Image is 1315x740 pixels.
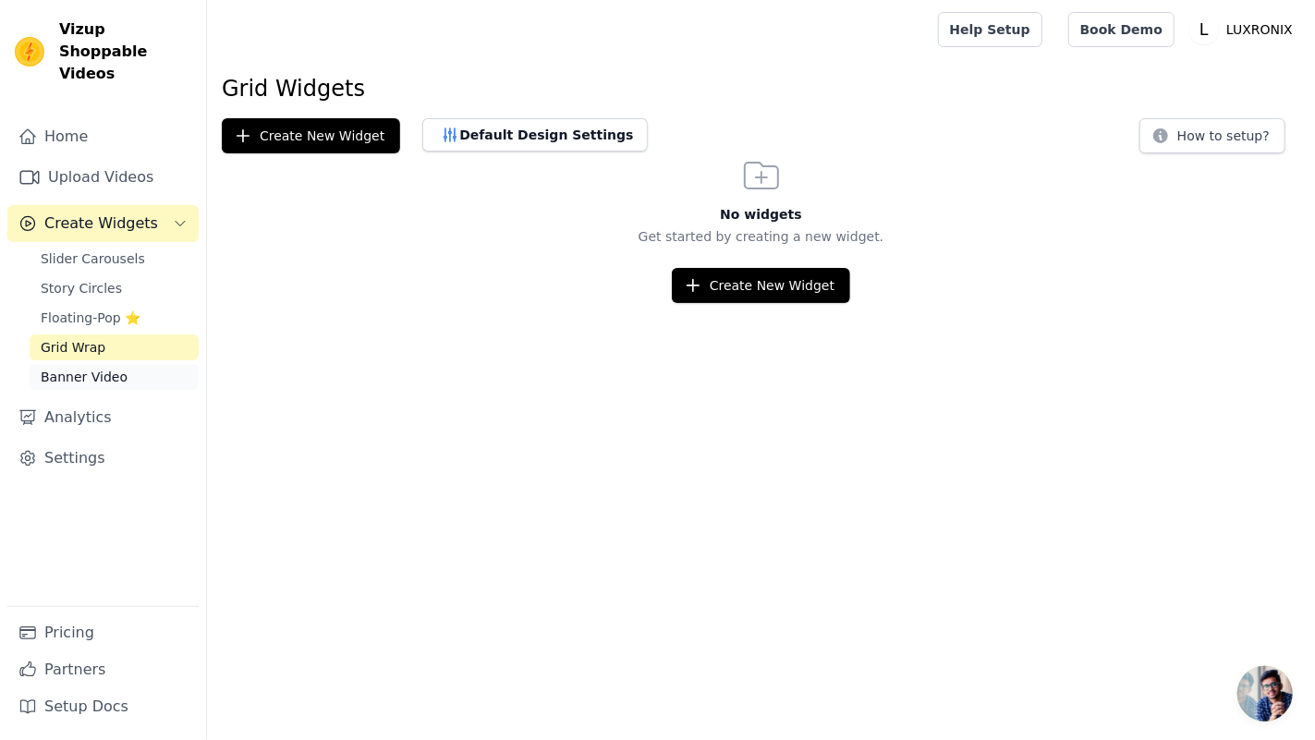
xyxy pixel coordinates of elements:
[207,227,1315,246] p: Get started by creating a new widget.
[41,368,128,386] span: Banner Video
[207,205,1315,224] h3: No widgets
[41,309,140,327] span: Floating-Pop ⭐
[422,118,648,152] button: Default Design Settings
[44,212,158,235] span: Create Widgets
[7,159,199,196] a: Upload Videos
[30,246,199,272] a: Slider Carousels
[1199,20,1209,39] text: L
[7,205,199,242] button: Create Widgets
[30,364,199,390] a: Banner Video
[7,399,199,436] a: Analytics
[938,12,1042,47] a: Help Setup
[30,305,199,331] a: Floating-Pop ⭐
[1189,13,1300,46] button: L LUXRONIX
[672,268,850,303] button: Create New Widget
[7,688,199,725] a: Setup Docs
[1139,131,1285,149] a: How to setup?
[59,18,191,85] span: Vizup Shoppable Videos
[41,249,145,268] span: Slider Carousels
[1219,13,1300,46] p: LUXRONIX
[1068,12,1175,47] a: Book Demo
[222,74,1300,103] h1: Grid Widgets
[7,651,199,688] a: Partners
[41,338,105,357] span: Grid Wrap
[15,37,44,67] img: Vizup
[30,275,199,301] a: Story Circles
[30,334,199,360] a: Grid Wrap
[7,440,199,477] a: Settings
[7,118,199,155] a: Home
[222,118,400,153] button: Create New Widget
[7,614,199,651] a: Pricing
[1237,666,1293,722] a: Open chat
[1139,118,1285,153] button: How to setup?
[41,279,122,297] span: Story Circles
